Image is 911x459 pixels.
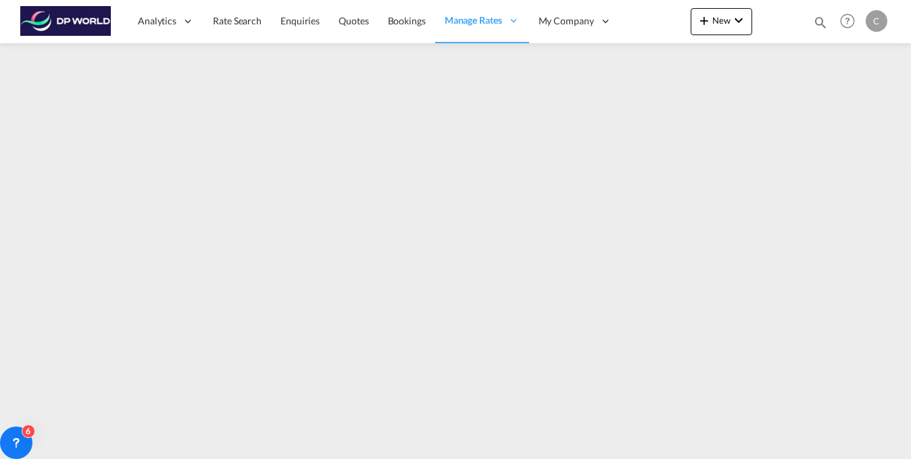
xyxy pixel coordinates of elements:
span: My Company [539,14,594,28]
span: Bookings [388,15,426,26]
span: Quotes [339,15,368,26]
div: C [866,10,887,32]
span: Manage Rates [445,14,502,27]
div: icon-magnify [813,15,828,35]
span: Help [836,9,859,32]
md-icon: icon-chevron-down [731,12,747,28]
md-icon: icon-magnify [813,15,828,30]
div: Help [836,9,866,34]
span: Rate Search [213,15,262,26]
button: icon-plus 400-fgNewicon-chevron-down [691,8,752,35]
span: New [696,15,747,26]
span: Enquiries [280,15,320,26]
md-icon: icon-plus 400-fg [696,12,712,28]
span: Analytics [138,14,176,28]
img: c08ca190194411f088ed0f3ba295208c.png [20,6,112,37]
